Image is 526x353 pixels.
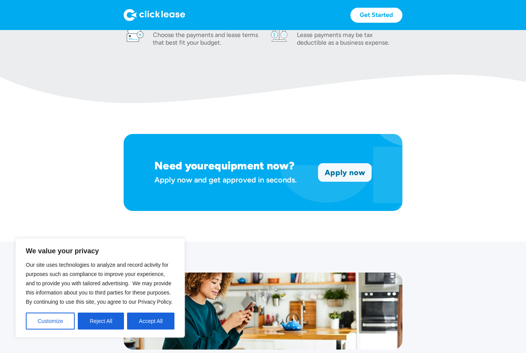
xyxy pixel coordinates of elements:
img: tax icon [268,22,291,45]
img: Logo [124,9,185,21]
span: Our site uses technologies to analyze and record activity for purposes such as compliance to impr... [26,262,173,305]
button: Customize [26,313,75,330]
div: Choose the payments and lease terms that best fit your budget. [153,31,258,47]
p: We value your privacy [26,246,174,256]
a: Get Started [350,8,402,23]
a: Apply now [318,164,371,181]
div: Lease payments may be tax deductible as a business expense. [297,31,402,47]
h1: equipment now? [208,159,295,172]
img: card icon [124,22,147,45]
div: Apply now and get approved in seconds. [154,173,309,187]
button: Accept All [127,313,174,330]
div: We value your privacy [15,238,185,338]
button: Reject All [78,313,124,330]
h1: Need your [154,159,208,172]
